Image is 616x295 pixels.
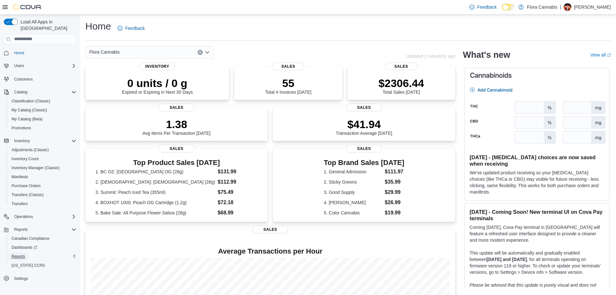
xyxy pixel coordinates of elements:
[205,50,210,55] button: Open list of options
[12,137,32,145] button: Inventory
[346,104,382,111] span: Sales
[9,200,30,208] a: Transfers
[487,257,527,262] strong: [DATE] and [DATE]
[9,173,76,181] span: Manifests
[9,200,76,208] span: Transfers
[12,156,39,161] span: Inventory Count
[14,77,33,82] span: Customers
[12,183,41,188] span: Purchase Orders
[607,53,611,57] svg: External link
[13,4,42,10] img: Cova
[1,61,79,70] button: Users
[6,145,79,154] button: Adjustments (Classic)
[6,261,79,270] button: [US_STATE] CCRS
[1,274,79,283] button: Settings
[158,104,194,111] span: Sales
[6,181,79,190] button: Purchase Orders
[18,19,76,31] span: Load All Apps in [GEOGRAPHIC_DATA]
[252,226,288,233] span: Sales
[14,227,28,232] span: Reports
[6,124,79,133] button: Promotions
[12,75,35,83] a: Customers
[12,126,31,131] span: Promotions
[12,263,45,268] span: [US_STATE] CCRS
[9,182,43,190] a: Purchase Orders
[6,163,79,172] button: Inventory Manager (Classic)
[336,118,392,131] p: $41.94
[9,235,52,242] a: Canadian Compliance
[470,209,604,221] h3: [DATE] - Coming Soon! New terminal UI on Cova Pay terminals
[265,77,311,90] p: 55
[470,250,604,275] p: This update will be automatically and gradually enabled between , for all terminals operating on ...
[125,25,145,31] span: Feedback
[6,154,79,163] button: Inventory Count
[385,188,404,196] dd: $29.99
[1,136,79,145] button: Inventory
[9,115,45,123] a: My Catalog (Beta)
[12,75,76,83] span: Customers
[379,77,424,95] div: Total Sales [DATE]
[6,252,79,261] button: Reports
[12,254,25,259] span: Reports
[336,118,392,136] div: Transaction Average [DATE]
[470,224,604,243] p: Coming [DATE], Cova Pay terminal in [GEOGRAPHIC_DATA] will feature a refreshed user interface des...
[95,159,258,167] h3: Top Product Sales [DATE]
[9,244,40,251] a: Dashboards
[6,115,79,124] button: My Catalog (Beta)
[12,88,76,96] span: Catalog
[12,213,36,221] button: Operations
[9,97,76,105] span: Classification (Classic)
[218,178,258,186] dd: $112.99
[9,191,76,199] span: Transfers (Classic)
[406,54,455,59] p: Updated 1 minute(s) ago
[6,97,79,106] button: Classification (Classic)
[142,118,210,136] div: Avg Items Per Transaction [DATE]
[6,234,79,243] button: Canadian Compliance
[9,253,28,260] a: Reports
[9,97,53,105] a: Classification (Classic)
[158,145,194,152] span: Sales
[95,199,215,206] dt: 4. BOXHOT 1000: Peach OG Cartridge (1.2g)
[9,164,62,172] a: Inventory Manager (Classic)
[12,147,49,152] span: Adjustments (Classic)
[9,146,76,154] span: Adjustments (Classic)
[142,118,210,131] p: 1.38
[12,174,28,179] span: Manifests
[470,169,604,195] p: We've updated product receiving so your [MEDICAL_DATA] choices (like THCa or CBG) stay visible fo...
[95,189,215,195] dt: 3. Summit: Peach Iced Tea (355ml)
[324,199,382,206] dt: 4. [PERSON_NAME]
[95,169,215,175] dt: 1. BC OZ: [GEOGRAPHIC_DATA] OG (28g)
[12,88,30,96] button: Catalog
[12,117,43,122] span: My Catalog (Beta)
[12,226,76,233] span: Reports
[9,173,30,181] a: Manifests
[12,226,30,233] button: Reports
[9,164,76,172] span: Inventory Manager (Classic)
[12,192,44,197] span: Transfers (Classic)
[14,90,27,95] span: Catalog
[527,3,557,11] p: Flora Cannabis
[9,155,41,163] a: Inventory Count
[6,199,79,208] button: Transfers
[265,77,311,95] div: Total # Invoices [DATE]
[470,282,596,294] em: Please be advised that this update is purely visual and does not impact payment functionality.
[385,209,404,217] dd: $19.99
[198,50,203,55] button: Clear input
[463,50,510,60] h2: What's new
[477,4,497,10] span: Feedback
[139,63,175,70] span: Inventory
[12,99,50,104] span: Classification (Classic)
[272,63,304,70] span: Sales
[470,154,604,167] h3: [DATE] - [MEDICAL_DATA] choices are now saved when receiving
[9,182,76,190] span: Purchase Orders
[9,235,76,242] span: Canadian Compliance
[6,190,79,199] button: Transfers (Classic)
[12,108,47,113] span: My Catalog (Classic)
[560,3,561,11] p: |
[467,1,499,13] a: Feedback
[90,247,450,255] h4: Average Transactions per Hour
[1,48,79,57] button: Home
[1,212,79,221] button: Operations
[12,49,27,57] a: Home
[9,155,76,163] span: Inventory Count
